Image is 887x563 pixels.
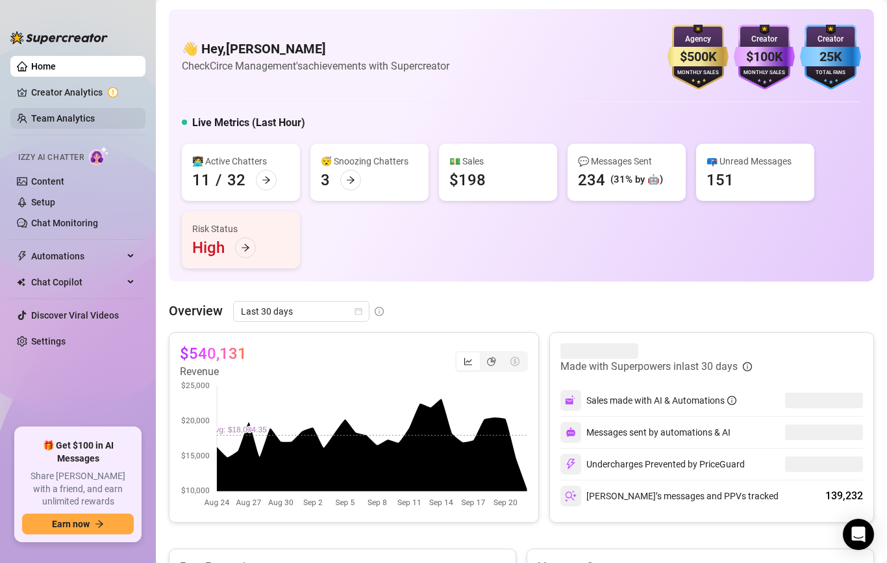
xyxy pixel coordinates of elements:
span: calendar [355,308,362,315]
div: 139,232 [825,488,863,504]
span: arrow-right [95,519,104,529]
a: Content [31,176,64,187]
span: Izzy AI Chatter [18,151,84,164]
div: 32 [227,170,245,190]
span: Chat Copilot [31,272,123,293]
div: Total Fans [800,69,861,77]
img: blue-badge-DgoSNQY1.svg [800,25,861,90]
div: Open Intercom Messenger [843,519,874,550]
div: $100K [734,47,795,67]
div: Creator [734,33,795,46]
span: Last 30 days [241,302,362,321]
span: dollar-circle [510,357,519,366]
span: pie-chart [487,357,496,366]
div: segmented control [455,351,528,372]
span: arrow-right [346,176,355,185]
article: $540,131 [180,343,247,364]
span: arrow-right [241,243,250,252]
span: line-chart [464,357,473,366]
a: Team Analytics [31,113,95,124]
img: Chat Copilot [17,278,25,287]
span: arrow-right [262,176,271,185]
div: Sales made with AI & Automations [586,393,736,408]
a: Home [31,61,56,72]
div: Risk Status [192,222,290,236]
div: [PERSON_NAME]’s messages and PPVs tracked [560,486,779,506]
span: info-circle [375,307,384,316]
span: Automations [31,246,123,267]
div: Monthly Sales [668,69,729,77]
div: Agency [668,33,729,46]
div: 👩‍💻 Active Chatters [192,154,290,168]
a: Creator Analytics exclamation-circle [31,82,135,103]
div: $198 [449,170,486,190]
div: 234 [578,170,605,190]
article: Made with Superpowers in last 30 days [560,359,738,374]
span: Earn now [52,519,90,529]
div: 💬 Messages Sent [578,154,675,168]
div: Creator [800,33,861,46]
div: Undercharges Prevented by PriceGuard [560,454,745,475]
div: 📪 Unread Messages [706,154,804,168]
div: 151 [706,170,734,190]
img: purple-badge-B9DA21FR.svg [734,25,795,90]
span: info-circle [743,362,752,371]
img: gold-badge-CigiZidd.svg [668,25,729,90]
h5: Live Metrics (Last Hour) [192,115,305,131]
img: AI Chatter [89,146,109,165]
img: svg%3e [565,490,577,502]
span: info-circle [727,396,736,405]
span: 🎁 Get $100 in AI Messages [22,439,134,465]
div: 3 [321,170,330,190]
h4: 👋 Hey, [PERSON_NAME] [182,40,449,58]
span: thunderbolt [17,251,27,261]
div: $500K [668,47,729,67]
article: Revenue [180,364,247,380]
a: Chat Monitoring [31,218,98,228]
article: Check Circe Management's achievements with Supercreator [182,58,449,74]
div: 25K [800,47,861,67]
article: Overview [169,301,223,321]
div: Monthly Sales [734,69,795,77]
img: svg%3e [566,427,576,438]
button: Earn nowarrow-right [22,514,134,534]
a: Setup [31,197,55,207]
img: svg%3e [565,458,577,470]
a: Settings [31,336,66,347]
div: 11 [192,170,210,190]
div: (31% by 🤖) [610,172,663,188]
span: Share [PERSON_NAME] with a friend, and earn unlimited rewards [22,470,134,508]
a: Discover Viral Videos [31,310,119,321]
div: 💵 Sales [449,154,547,168]
div: Messages sent by automations & AI [560,422,731,443]
img: svg%3e [565,395,577,406]
div: 😴 Snoozing Chatters [321,154,418,168]
img: logo-BBDzfeDw.svg [10,31,108,44]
